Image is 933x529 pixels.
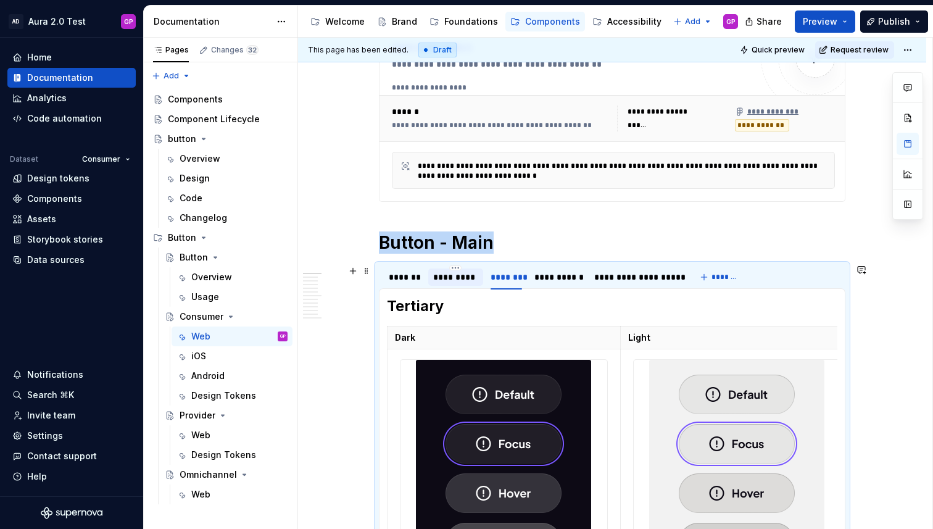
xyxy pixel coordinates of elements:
a: Data sources [7,250,136,270]
a: Android [172,366,292,386]
button: ADAura 2.0 TestGP [2,8,141,35]
a: Welcome [305,12,370,31]
a: Overview [172,267,292,287]
a: Usage [172,287,292,307]
span: 32 [246,45,259,55]
div: Code automation [27,112,102,125]
h2: Tertiary [387,296,837,316]
button: Add [670,13,716,30]
div: Web [191,488,210,501]
a: Consumer [160,307,292,327]
div: Design Tokens [191,449,256,461]
a: Invite team [7,406,136,425]
span: Quick preview [752,45,805,55]
a: WebGP [172,327,292,346]
a: Components [505,12,585,31]
a: Component Lifecycle [148,109,292,129]
div: Consumer [180,310,223,323]
div: Help [27,470,47,483]
div: Button [148,228,292,248]
div: Search ⌘K [27,389,74,401]
div: Home [27,51,52,64]
div: Provider [180,409,215,422]
span: Consumer [82,154,120,164]
div: Design [180,172,210,185]
span: Share [757,15,782,28]
div: GP [280,330,286,343]
div: Design tokens [27,172,89,185]
div: Omnichannel [180,469,237,481]
a: Settings [7,426,136,446]
div: Overview [191,271,232,283]
a: Globalization [669,12,752,31]
span: Request review [831,45,889,55]
div: Contact support [27,450,97,462]
button: Contact support [7,446,136,466]
a: iOS [172,346,292,366]
div: Web [191,429,210,441]
button: Search ⌘K [7,385,136,405]
div: Button [168,231,196,244]
div: Code [180,192,202,204]
div: Web [191,330,210,343]
p: Light [628,331,846,344]
button: Consumer [77,151,136,168]
a: Components [7,189,136,209]
a: Assets [7,209,136,229]
div: Storybook stories [27,233,103,246]
a: Foundations [425,12,503,31]
a: Design tokens [7,169,136,188]
a: Storybook stories [7,230,136,249]
div: Pages [153,45,189,55]
a: Home [7,48,136,67]
button: Preview [795,10,855,33]
a: button [148,129,292,149]
a: Design [160,169,292,188]
span: Add [685,17,700,27]
div: Overview [180,152,220,165]
a: Code [160,188,292,208]
span: Add [164,71,179,81]
p: Dark [395,331,613,344]
a: Code automation [7,109,136,128]
div: Brand [392,15,417,28]
div: Component Lifecycle [168,113,260,125]
div: Components [525,15,580,28]
button: Add [148,67,194,85]
a: Brand [372,12,422,31]
button: Quick preview [736,41,810,59]
a: Changelog [160,208,292,228]
div: Changelog [180,212,227,224]
button: Request review [815,41,894,59]
button: Notifications [7,365,136,385]
a: Web [172,485,292,504]
div: Invite team [27,409,75,422]
div: Dataset [10,154,38,164]
a: Documentation [7,68,136,88]
div: Changes [211,45,259,55]
span: Publish [878,15,910,28]
div: button [168,133,196,145]
a: Components [148,90,292,109]
div: Foundations [444,15,498,28]
svg: Supernova Logo [41,507,102,519]
div: AD [9,14,23,29]
div: Notifications [27,369,83,381]
div: Draft [418,43,457,57]
h1: Button - Main [379,231,845,254]
a: Overview [160,149,292,169]
span: This page has been edited. [308,45,408,55]
a: Omnichannel [160,465,292,485]
div: Aura 2.0 Test [28,15,86,28]
button: Share [739,10,790,33]
div: GP [124,17,133,27]
div: GP [726,17,736,27]
div: Analytics [27,92,67,104]
span: Preview [803,15,837,28]
div: Documentation [27,72,93,84]
div: Welcome [325,15,365,28]
a: Design Tokens [172,445,292,465]
button: Publish [860,10,928,33]
div: Accessibility [607,15,661,28]
div: Settings [27,430,63,442]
